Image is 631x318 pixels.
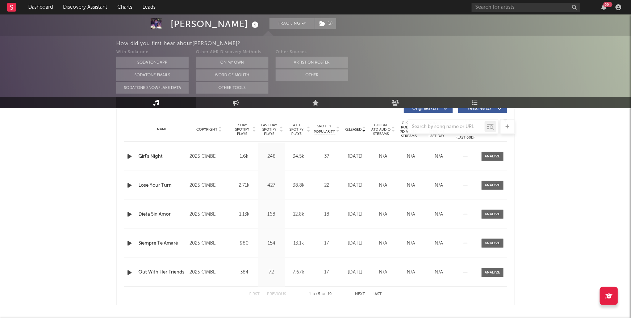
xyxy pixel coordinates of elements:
div: 384 [233,269,256,276]
div: [DATE] [343,211,367,218]
button: Artist on Roster [276,57,348,68]
div: [DATE] [343,269,367,276]
div: N/A [427,240,451,247]
div: 1.13k [233,211,256,218]
button: Features(2) [458,104,507,113]
div: 13.1k [287,240,310,247]
div: Global Streaming Trend (Last 60D) [455,119,476,140]
div: With Sodatone [116,48,189,57]
button: On My Own [196,57,268,68]
div: N/A [371,153,395,160]
div: N/A [371,269,395,276]
button: Sodatone App [116,57,189,68]
a: Dieta Sin Amor [138,211,186,218]
div: 1.6k [233,153,256,160]
div: 18 [314,211,339,218]
div: N/A [399,269,423,276]
div: N/A [427,269,451,276]
button: 99+ [601,4,606,10]
div: How did you first hear about [PERSON_NAME] ? [116,39,631,48]
div: 99 + [603,2,613,7]
div: N/A [427,182,451,189]
div: 38.8k [287,182,310,189]
div: 154 [260,240,283,247]
div: N/A [399,182,423,189]
div: [DATE] [343,240,367,247]
div: 2.71k [233,182,256,189]
div: 1 5 19 [301,290,340,299]
a: Lose Your Turn [138,182,186,189]
button: Tracking [269,18,315,29]
div: N/A [399,153,423,160]
span: Features ( 2 ) [463,106,496,111]
div: Other A&R Discovery Methods [196,48,268,57]
a: Girl's Night [138,153,186,160]
div: 17 [314,240,339,247]
div: 2025 CIMBE [189,152,229,161]
div: 17 [314,269,339,276]
button: Sodatone Emails [116,69,189,81]
button: Other Tools [196,82,268,94]
span: of [322,293,326,296]
div: 2025 CIMBE [189,210,229,219]
div: [DATE] [343,153,367,160]
span: Originals ( 17 ) [409,106,442,111]
button: Other [276,69,348,81]
div: [PERSON_NAME] [171,18,260,30]
div: 2025 CIMBE [189,239,229,248]
button: Originals(17) [404,104,453,113]
div: N/A [427,153,451,160]
div: N/A [371,211,395,218]
div: 427 [260,182,283,189]
div: 2025 CIMBE [189,268,229,277]
div: [DATE] [343,182,367,189]
button: (3) [315,18,336,29]
div: 22 [314,182,339,189]
div: 248 [260,153,283,160]
div: 7.67k [287,269,310,276]
button: First [249,292,260,296]
span: to [313,293,317,296]
div: 34.5k [287,153,310,160]
div: N/A [399,240,423,247]
div: 980 [233,240,256,247]
input: Search for artists [472,3,580,12]
div: 72 [260,269,283,276]
button: Previous [267,292,286,296]
div: 2025 CIMBE [189,181,229,190]
button: Next [355,292,365,296]
a: Siempre Te Amaré [138,240,186,247]
div: N/A [427,211,451,218]
div: 12.8k [287,211,310,218]
div: N/A [399,211,423,218]
div: Other Sources [276,48,348,57]
div: 37 [314,153,339,160]
div: 168 [260,211,283,218]
a: Out With Her Friends [138,269,186,276]
input: Search by song name or URL [408,124,485,130]
span: ( 3 ) [315,18,337,29]
button: Word Of Mouth [196,69,268,81]
div: N/A [371,240,395,247]
div: N/A [371,182,395,189]
button: Sodatone Snowflake Data [116,82,189,94]
button: Last [372,292,382,296]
